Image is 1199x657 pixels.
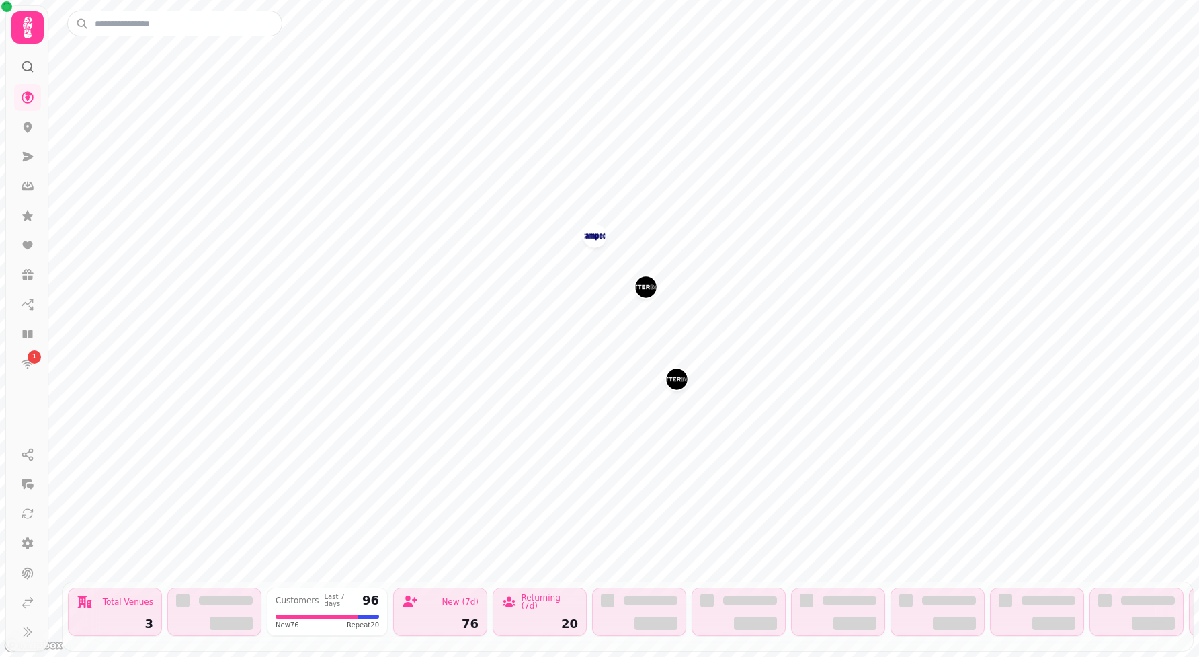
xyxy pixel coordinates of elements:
[501,618,578,630] div: 20
[32,352,36,362] span: 1
[14,350,41,377] a: 1
[276,620,299,630] span: New 76
[77,618,153,630] div: 3
[402,618,479,630] div: 76
[584,225,606,247] button: Gutterball Alley Mailing
[442,598,479,606] div: New (7d)
[521,594,578,610] div: Returning (7d)
[347,620,379,630] span: Repeat 20
[276,596,319,605] div: Customers
[4,637,63,653] a: Mapbox logo
[666,369,688,394] div: Map marker
[362,594,379,607] div: 96
[325,594,357,607] div: Last 7 days
[584,225,606,251] div: Map marker
[103,598,153,606] div: Total Venues
[666,369,688,390] button: Gutterball Lincoln
[635,276,657,298] button: Gutterball Alley
[635,276,657,302] div: Map marker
